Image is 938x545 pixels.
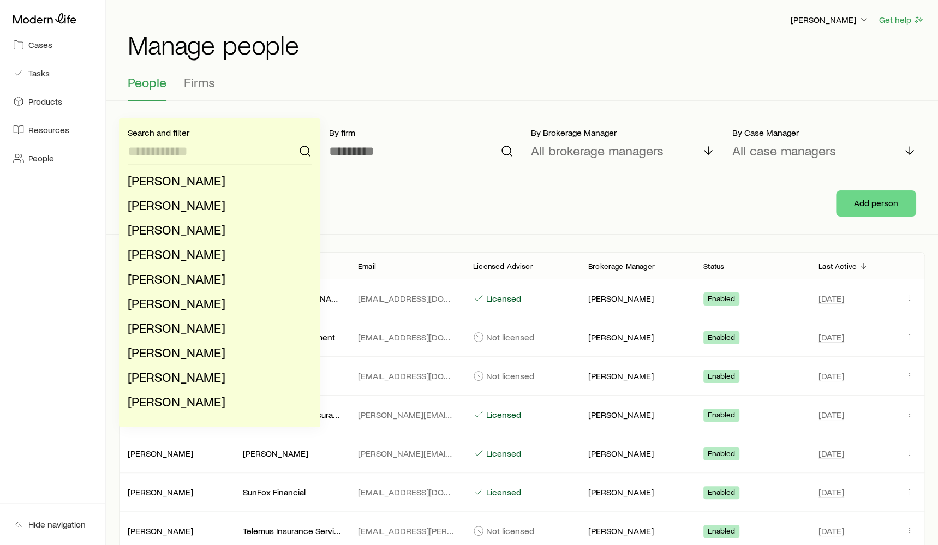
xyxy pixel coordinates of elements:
[588,487,686,498] p: Michael Arner
[588,332,686,343] p: Brandon Parry
[128,197,225,213] span: [PERSON_NAME]
[128,127,312,138] p: Search and filter
[358,370,456,381] p: aperrin@rosscompanies.com
[818,448,844,459] span: [DATE]
[128,267,305,291] li: Alan Wong
[128,172,225,188] span: [PERSON_NAME]
[588,262,655,271] p: Brokerage Manager
[28,39,52,50] span: Cases
[128,390,305,414] li: Bruce Mactas
[588,293,686,304] p: Nick Weiler
[243,448,308,459] div: [PERSON_NAME]
[486,409,521,420] p: Licensed
[128,320,225,336] span: [PERSON_NAME]
[329,127,513,138] p: By firm
[128,291,305,316] li: Alex Barba
[128,31,925,57] h1: Manage people
[128,295,225,311] span: [PERSON_NAME]
[128,218,305,242] li: Matthew Lindquist
[818,332,844,343] span: [DATE]
[818,487,844,498] span: [DATE]
[708,333,735,344] span: Enabled
[708,372,735,383] span: Enabled
[128,369,225,385] span: [PERSON_NAME]
[486,487,521,498] p: Licensed
[184,75,215,90] span: Firms
[486,370,534,381] p: Not licensed
[358,293,456,304] p: jaredmactas@gmail.com
[531,143,664,158] p: All brokerage managers
[9,61,96,85] a: Tasks
[128,246,225,262] span: [PERSON_NAME]
[818,293,844,304] span: [DATE]
[128,221,225,237] span: [PERSON_NAME]
[358,409,456,420] p: chris@wallacewallace.com
[28,153,54,164] span: People
[128,169,305,193] li: Michael Konialian
[732,127,916,138] p: By Case Manager
[708,449,735,460] span: Enabled
[588,525,686,536] p: Nick Weiler
[128,271,225,286] span: [PERSON_NAME]
[9,33,96,57] a: Cases
[473,262,533,271] p: Licensed Advisor
[790,14,870,27] button: [PERSON_NAME]
[128,242,305,267] li: Scott DeSantis
[128,75,166,90] span: People
[28,96,62,107] span: Products
[128,344,225,360] span: [PERSON_NAME]
[879,14,925,26] button: Get help
[128,316,305,340] li: Harvey Weinberg
[708,294,735,306] span: Enabled
[243,525,340,537] div: Telemus Insurance Services LLC
[708,526,735,538] span: Enabled
[588,370,686,381] p: Nick Weiler
[588,448,686,459] p: Nick Weiler
[243,487,306,498] div: SunFox Financial
[128,340,305,365] li: Michael Lankford
[486,332,534,343] p: Not licensed
[358,525,456,536] p: grohrbach@kovitz.com
[128,193,305,218] li: Tom Cabarle
[9,89,96,113] a: Products
[28,68,50,79] span: Tasks
[128,487,225,498] p: Stephanie Leatherman
[128,75,916,101] div: People and firms tabs
[486,293,521,304] p: Licensed
[732,143,836,158] p: All case managers
[128,525,225,536] p: Gordie Rohrbach
[836,190,916,217] button: Add person
[128,365,305,390] li: Jayson Decandia
[28,519,86,530] span: Hide navigation
[9,118,96,142] a: Resources
[9,512,96,536] button: Hide navigation
[791,14,869,25] p: [PERSON_NAME]
[358,332,456,343] p: ssheffield@rtiwm.com
[128,448,225,459] p: Michelle Klisanich
[818,525,844,536] span: [DATE]
[818,262,857,271] p: Last Active
[486,525,534,536] p: Not licensed
[358,262,376,271] p: Email
[588,409,686,420] p: Derek Wakefield
[818,409,844,420] span: [DATE]
[531,127,715,138] p: By Brokerage Manager
[128,393,225,409] span: [PERSON_NAME]
[358,448,456,459] p: Michelle@NavistaWealth.com
[9,146,96,170] a: People
[708,488,735,499] span: Enabled
[358,487,456,498] p: sunfoxfinancial@gmail.com
[28,124,69,135] span: Resources
[486,448,521,459] p: Licensed
[818,370,844,381] span: [DATE]
[708,410,735,422] span: Enabled
[703,262,724,271] p: Status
